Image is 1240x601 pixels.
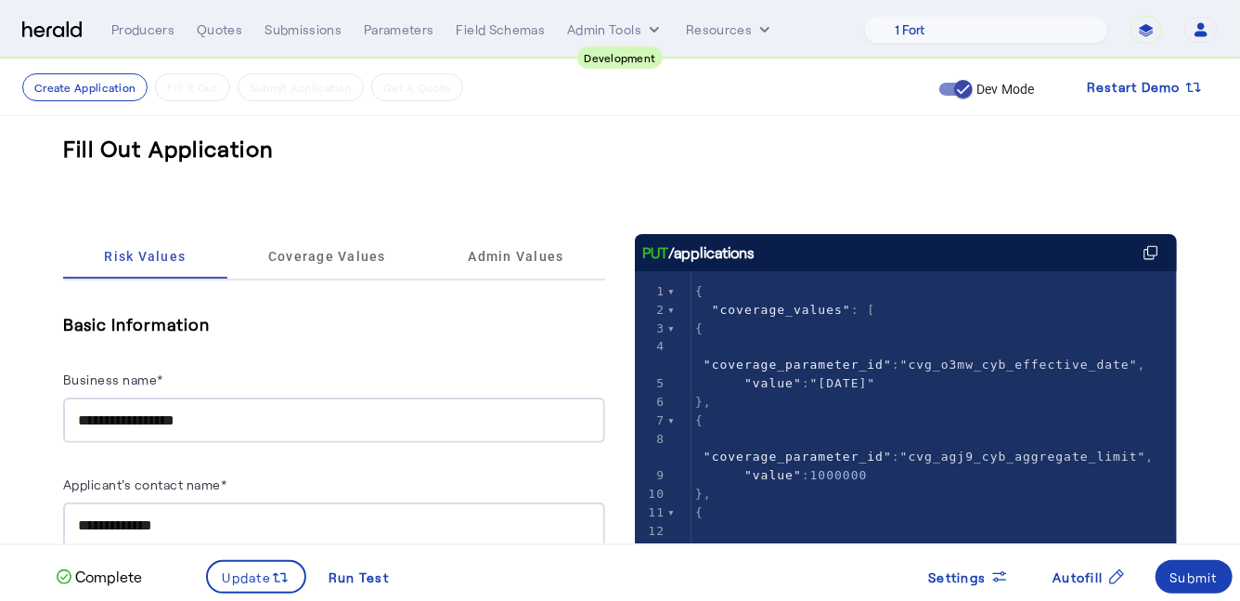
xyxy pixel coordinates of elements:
[457,20,546,39] div: Field Schemas
[810,376,876,390] span: "[DATE]"
[635,320,667,338] div: 3
[704,358,892,372] span: "coverage_parameter_id"
[695,303,875,317] span: : [
[635,412,667,430] div: 7
[577,46,664,69] div: Development
[929,568,987,587] span: Settings
[63,310,605,338] h5: Basic Information
[695,321,704,335] span: {
[695,284,704,298] span: {
[635,301,667,320] div: 2
[642,242,755,264] div: /applications
[329,568,389,587] div: Run Test
[567,20,664,39] button: internal dropdown menu
[635,503,667,522] div: 11
[695,468,867,482] span: :
[695,432,1154,464] span: : ,
[635,337,667,356] div: 4
[695,376,875,390] span: :
[704,450,892,464] span: "coverage_parameter_id"
[900,450,1146,464] span: "cvg_agj9_cyb_aggregate_limit"
[63,372,163,387] label: Business name*
[914,560,1024,594] button: Settings
[314,560,404,594] button: Run Test
[22,73,148,101] button: Create Application
[635,485,667,503] div: 10
[635,430,667,449] div: 8
[364,20,434,39] div: Parameters
[635,466,667,485] div: 9
[695,413,704,427] span: {
[206,560,307,594] button: Update
[810,468,868,482] span: 1000000
[1170,568,1219,587] div: Submit
[238,73,364,101] button: Submit Application
[371,73,463,101] button: Get A Quote
[1039,560,1141,594] button: Autofill
[642,242,668,264] span: PUT
[635,393,667,412] div: 6
[973,80,1035,98] label: Dev Mode
[635,374,667,393] div: 5
[712,303,851,317] span: "coverage_values"
[695,542,1170,574] span: "cvg_ckn4_cyb_per_claim_retention"
[1087,76,1181,98] span: Restart Demo
[704,542,892,555] span: "coverage_parameter_id"
[744,376,802,390] span: "value"
[695,339,1146,372] span: : ,
[104,250,186,263] span: Risk Values
[469,250,564,263] span: Admin Values
[1072,71,1218,104] button: Restart Demo
[744,468,802,482] span: "value"
[900,358,1138,372] span: "cvg_o3mw_cyb_effective_date"
[155,73,229,101] button: Fill it Out
[695,505,704,519] span: {
[1053,568,1104,587] span: Autofill
[63,477,227,492] label: Applicant's contact name*
[268,250,386,263] span: Coverage Values
[1156,560,1234,594] button: Submit
[695,524,1170,575] span: : ,
[197,20,242,39] div: Quotes
[695,487,712,501] span: },
[695,395,712,409] span: },
[635,282,667,301] div: 1
[223,568,272,587] span: Update
[635,522,667,541] div: 12
[111,20,174,39] div: Producers
[63,134,274,163] h3: Fill Out Application
[71,566,142,588] p: Complete
[22,21,82,39] img: Herald Logo
[265,20,342,39] div: Submissions
[686,20,774,39] button: Resources dropdown menu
